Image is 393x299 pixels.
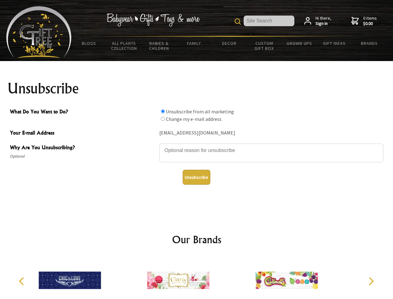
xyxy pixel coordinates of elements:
[177,37,212,50] a: Family
[316,16,331,26] span: Hi there,
[72,37,107,50] a: BLOGS
[282,37,317,50] a: Grown Ups
[316,21,331,26] strong: Sign in
[166,108,234,115] label: Unsubscribe from all marketing
[159,144,383,162] textarea: Why Are You Unsubscribing?
[16,274,29,288] button: Previous
[363,15,377,26] span: 0 items
[351,16,377,26] a: 0 items$0.00
[212,37,247,50] a: Decor
[166,116,222,122] label: Change my e-mail address
[304,16,331,26] a: Hi there,Sign in
[244,16,294,26] input: Site Search
[107,37,142,55] a: All Plants Collection
[183,170,210,185] button: Unsubscribe
[10,108,156,117] span: What Do You Want to Do?
[317,37,352,50] a: Gift Ideas
[10,153,156,160] span: Optional
[10,129,156,138] span: Your E-mail Address
[6,6,72,58] img: Babyware - Gifts - Toys and more...
[142,37,177,55] a: Babies & Children
[247,37,282,55] a: Custom Gift Box
[161,109,165,113] input: What Do You Want to Do?
[106,13,200,26] img: Babywear - Gifts - Toys & more
[235,18,241,25] img: product search
[161,117,165,121] input: What Do You Want to Do?
[10,144,156,153] span: Why Are You Unsubscribing?
[364,274,378,288] button: Next
[12,232,381,247] h2: Our Brands
[352,37,387,50] a: Brands
[363,21,377,26] strong: $0.00
[7,81,386,96] h1: Unsubscribe
[159,128,383,138] div: [EMAIL_ADDRESS][DOMAIN_NAME]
